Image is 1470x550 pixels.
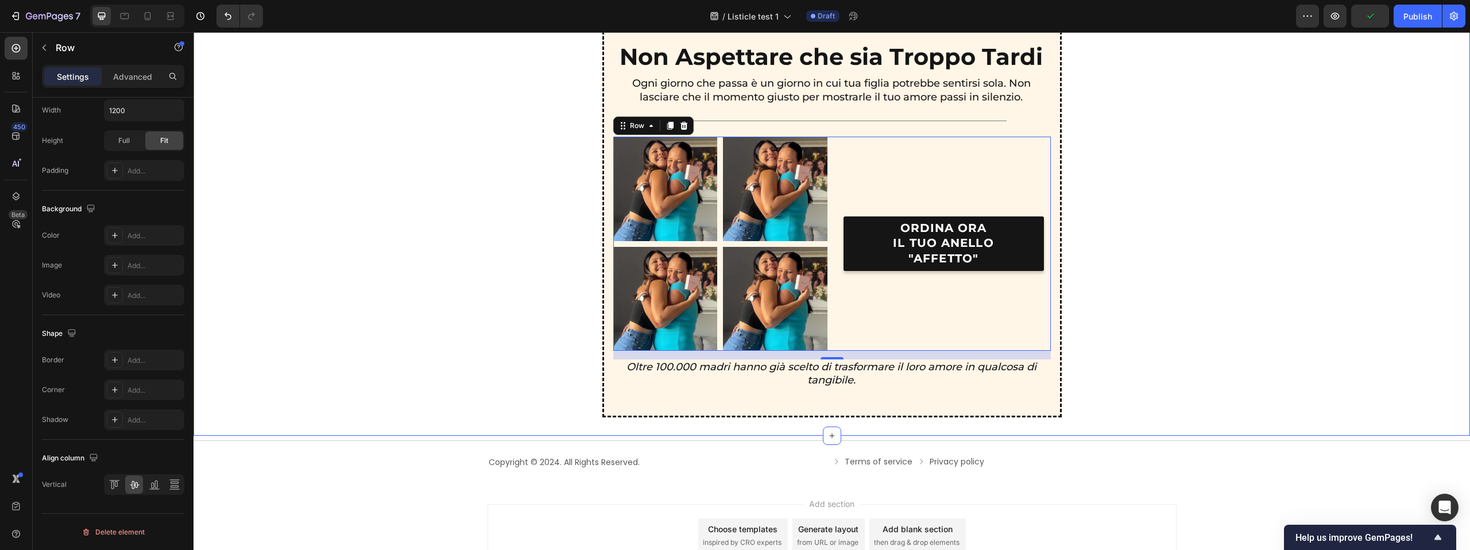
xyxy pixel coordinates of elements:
[728,10,779,22] span: Listicle test 1
[818,11,835,21] span: Draft
[42,290,60,300] div: Video
[216,5,263,28] div: Undo/Redo
[509,505,588,516] span: inspired by CRO experts
[1403,10,1432,22] div: Publish
[127,166,181,176] div: Add...
[9,210,28,219] div: Beta
[42,105,61,115] div: Width
[42,326,79,342] div: Shape
[650,184,850,239] a: ORDINA ORAIL TUO ANELLO "AFFETTO"
[194,32,1470,550] iframe: Design area
[127,231,181,241] div: Add...
[529,215,634,319] img: gempages_476942381304775595-c25fbc91-395c-4fe7-977d-d6ae4ca7322e.png
[1394,5,1442,28] button: Publish
[514,491,584,503] div: Choose templates
[707,189,794,203] strong: ORDINA ORA
[56,41,153,55] p: Row
[75,9,80,23] p: 7
[724,424,791,435] a: Privacy policy
[42,230,60,241] div: Color
[420,45,856,72] p: Ogni giorno che passa è un giorno in cui tua figlia potrebbe sentirsi sola. Non lasciare che il m...
[42,165,68,176] div: Padding
[689,491,759,503] div: Add blank section
[722,10,725,22] span: /
[57,71,89,83] p: Settings
[118,135,130,146] span: Full
[82,525,145,539] div: Delete element
[699,204,800,233] strong: IL TUO ANELLO "AFFETTO"
[639,424,719,435] a: Terms of service
[611,466,666,478] span: Add section
[604,505,665,516] span: from URL or image
[736,424,791,435] p: Privacy policy
[113,71,152,83] p: Advanced
[42,202,98,217] div: Background
[127,355,181,366] div: Add...
[420,215,524,319] img: gempages_476942381304775595-c25fbc91-395c-4fe7-977d-d6ae4ca7322e.png
[127,385,181,396] div: Add...
[605,491,665,503] div: Generate layout
[5,5,86,28] button: 7
[42,415,68,425] div: Shadow
[127,261,181,271] div: Add...
[433,328,843,354] i: Oltre 100.000 madri hanno già scelto di trasformare il loro amore in qualcosa di tangibile.
[105,100,184,121] input: Auto
[127,291,181,301] div: Add...
[651,424,719,435] p: Terms of service
[42,260,62,270] div: Image
[42,355,64,365] div: Border
[529,104,634,209] img: gempages_476942381304775595-c25fbc91-395c-4fe7-977d-d6ae4ca7322e.png
[680,505,766,516] span: then drag & drop elements
[1295,530,1445,544] button: Show survey - Help us improve GemPages!
[160,135,168,146] span: Fit
[1295,532,1431,543] span: Help us improve GemPages!
[1431,494,1459,521] div: Open Intercom Messenger
[42,385,65,395] div: Corner
[42,135,63,146] div: Height
[127,415,181,425] div: Add...
[11,122,28,131] div: 450
[295,425,637,435] p: Copyright © 2024. All Rights Reserved.
[434,88,453,99] div: Row
[42,523,184,541] button: Delete element
[42,479,67,490] div: Vertical
[42,451,100,466] div: Align column
[420,104,524,209] img: gempages_476942381304775595-c25fbc91-395c-4fe7-977d-d6ae4ca7322e.png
